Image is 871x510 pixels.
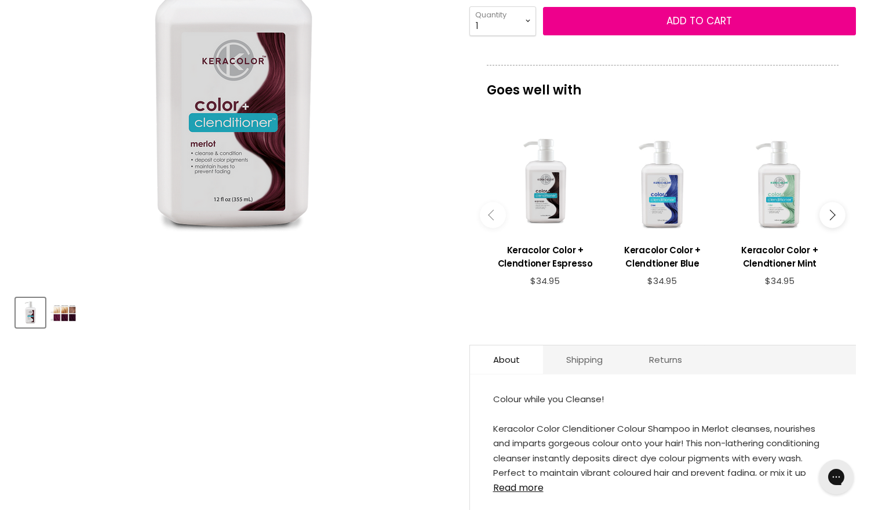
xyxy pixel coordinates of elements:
img: Keracolor Color + Clendtioner Merlot [50,304,77,322]
span: $34.95 [765,275,795,287]
h3: Keracolor Color + Clendtioner Blue [610,243,715,270]
button: Add to cart [543,7,856,36]
select: Quantity [469,6,536,35]
p: Goes well with [487,65,839,103]
a: View product:Keracolor Color + Clendtioner Blue [610,235,715,276]
a: Shipping [543,345,626,374]
button: Keracolor Color + Clendtioner Merlot [49,298,78,327]
img: Keracolor Color + Clendtioner Merlot [17,299,44,326]
h3: Keracolor Color + Clendtioner Espresso [493,243,598,270]
iframe: Gorgias live chat messenger [813,456,859,498]
a: View product:Keracolor Color + Clendtioner Mint [727,235,832,276]
a: Read more [493,476,833,493]
div: Colour while you Cleanse! Keracolor Color Clenditioner Colour Shampoo in Merlot cleanses, nourish... [493,392,833,476]
a: View product:Keracolor Color + Clendtioner Espresso [493,235,598,276]
button: Keracolor Color + Clendtioner Merlot [16,298,45,327]
span: Add to cart [666,14,732,28]
h3: Keracolor Color + Clendtioner Mint [727,243,832,270]
div: Product thumbnails [14,294,450,327]
span: $34.95 [647,275,677,287]
span: $34.95 [530,275,560,287]
a: About [470,345,543,374]
a: Returns [626,345,705,374]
